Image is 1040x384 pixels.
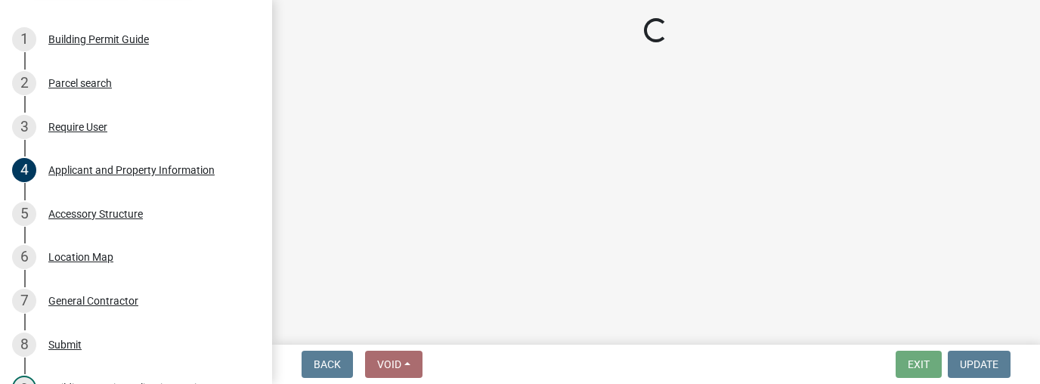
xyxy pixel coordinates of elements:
[302,351,353,378] button: Back
[12,245,36,269] div: 6
[377,358,401,370] span: Void
[12,27,36,51] div: 1
[896,351,942,378] button: Exit
[48,296,138,306] div: General Contractor
[48,122,107,132] div: Require User
[12,202,36,226] div: 5
[960,358,998,370] span: Update
[12,289,36,313] div: 7
[314,358,341,370] span: Back
[12,158,36,182] div: 4
[48,339,82,350] div: Submit
[48,209,143,219] div: Accessory Structure
[48,78,112,88] div: Parcel search
[948,351,1011,378] button: Update
[12,115,36,139] div: 3
[48,165,215,175] div: Applicant and Property Information
[12,333,36,357] div: 8
[12,71,36,95] div: 2
[365,351,422,378] button: Void
[48,252,113,262] div: Location Map
[48,34,149,45] div: Building Permit Guide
